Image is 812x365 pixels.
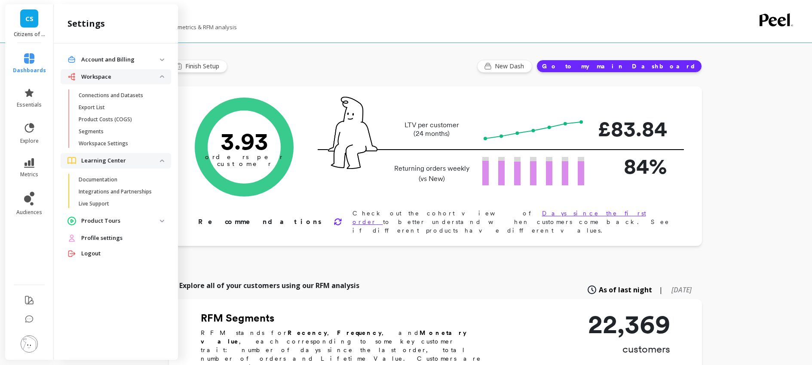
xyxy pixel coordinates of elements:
[67,73,76,81] img: navigation item icon
[160,159,164,162] img: down caret icon
[79,140,128,147] p: Workspace Settings
[81,234,164,242] a: Profile settings
[217,160,271,168] tspan: customer
[67,234,76,242] img: navigation item icon
[81,249,101,258] span: Logout
[81,217,160,225] p: Product Tours
[25,14,34,24] span: CS
[86,50,92,57] img: tab_keywords_by_traffic_grey.svg
[671,285,692,294] span: [DATE]
[536,60,702,73] button: Go to my main Dashboard
[20,171,38,178] span: metrics
[14,14,21,21] img: logo_orange.svg
[169,60,227,73] button: Finish Setup
[81,55,160,64] p: Account and Billing
[67,217,76,225] img: navigation item icon
[220,127,268,155] text: 3.93
[33,51,77,56] div: Domain Overview
[160,220,164,222] img: down caret icon
[328,97,377,169] img: pal seatted on line
[392,163,472,184] p: Returning orders weekly (vs New)
[20,138,39,144] span: explore
[160,75,164,78] img: down caret icon
[179,280,359,291] p: Explore all of your customers using our RFM analysis
[21,335,38,353] img: profile picture
[16,209,42,216] span: audiences
[598,113,667,145] p: £83.84
[79,188,152,195] p: Integrations and Partnerships
[198,217,323,227] p: Recommendations
[81,156,160,165] p: Learning Center
[392,121,472,138] p: LTV per customer (24 months)
[13,67,46,74] span: dashboards
[337,329,382,336] b: Frequency
[79,200,109,207] p: Live Support
[205,153,283,161] tspan: orders per
[22,22,95,29] div: Domain: [DOMAIN_NAME]
[67,18,105,30] h2: settings
[588,311,670,337] p: 22,369
[185,62,222,71] span: Finish Setup
[67,55,76,64] img: navigation item icon
[79,116,132,123] p: Product Costs (COGS)
[67,249,76,258] img: navigation item icon
[23,50,30,57] img: tab_domain_overview_orange.svg
[598,150,667,182] p: 84%
[17,101,42,108] span: essentials
[79,128,104,135] p: Segments
[352,209,674,235] p: Check out the cohort view of to better understand when customers come back. See if different prod...
[81,73,160,81] p: Workspace
[588,342,670,356] p: customers
[14,22,21,29] img: website_grey.svg
[495,62,527,71] span: New Dash
[659,285,663,295] span: |
[79,176,117,183] p: Documentation
[81,234,123,242] span: Profile settings
[477,60,532,73] button: New Dash
[288,329,327,336] b: Recency
[14,31,45,38] p: Citizens of Soil
[79,92,143,99] p: Connections and Datasets
[24,14,42,21] div: v 4.0.25
[79,104,105,111] p: Export List
[95,51,145,56] div: Keywords by Traffic
[67,157,76,164] img: navigation item icon
[201,311,493,325] h2: RFM Segments
[160,58,164,61] img: down caret icon
[599,285,652,295] span: As of last night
